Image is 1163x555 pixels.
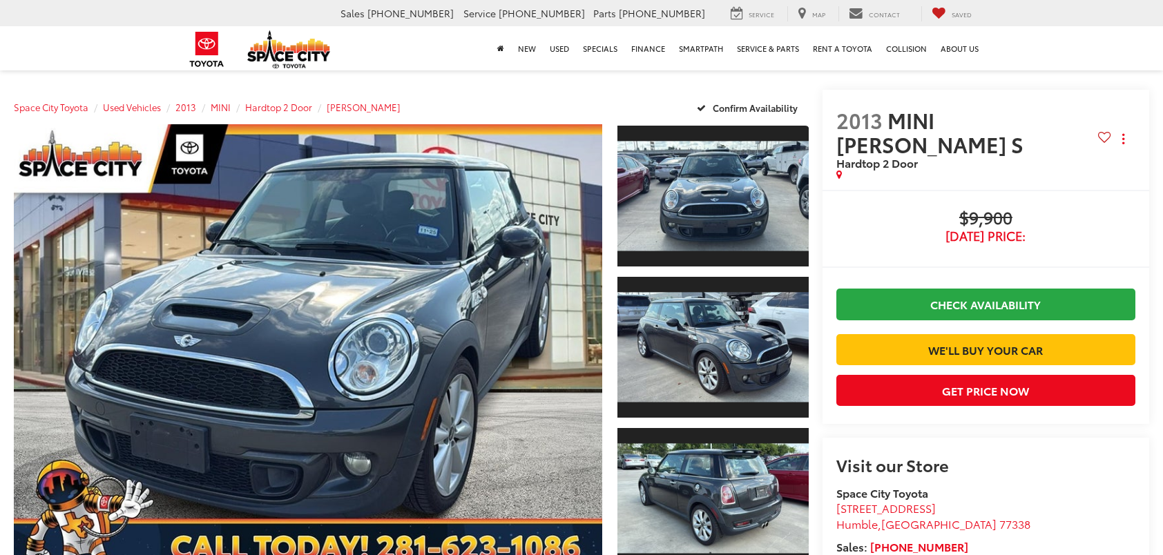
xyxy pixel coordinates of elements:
span: , [836,516,1030,532]
a: SmartPath [672,26,730,70]
a: Finance [624,26,672,70]
span: Parts [593,6,616,20]
img: 2013 MINI Hardtop 2 Door Cooper S [615,443,811,553]
a: About Us [934,26,986,70]
a: [PERSON_NAME] [327,101,401,113]
span: Humble [836,516,878,532]
a: Collision [879,26,934,70]
button: Get Price Now [836,375,1135,406]
span: Service [749,10,774,19]
a: Contact [838,6,910,21]
a: Used [543,26,576,70]
a: We'll Buy Your Car [836,334,1135,365]
img: 2013 MINI Hardtop 2 Door Cooper S [615,292,811,402]
span: MINI [PERSON_NAME] S [836,105,1028,159]
a: Home [490,26,511,70]
a: Expand Photo 2 [617,275,809,419]
span: [PHONE_NUMBER] [499,6,585,20]
a: Hardtop 2 Door [245,101,312,113]
img: Toyota [181,27,233,72]
span: Confirm Availability [713,101,798,114]
button: Confirm Availability [689,95,809,119]
a: Map [787,6,836,21]
span: 77338 [999,516,1030,532]
a: MINI [211,101,231,113]
span: Contact [869,10,900,19]
img: Space City Toyota [247,30,330,68]
h2: Visit our Store [836,456,1135,474]
img: 2013 MINI Hardtop 2 Door Cooper S [615,141,811,251]
span: Sales: [836,538,867,554]
span: [STREET_ADDRESS] [836,500,936,516]
a: Expand Photo 1 [617,124,809,268]
a: Space City Toyota [14,101,88,113]
span: Map [812,10,825,19]
button: Actions [1111,127,1135,151]
a: Service & Parts [730,26,806,70]
a: Check Availability [836,289,1135,320]
span: [PHONE_NUMBER] [619,6,705,20]
strong: Space City Toyota [836,485,928,500]
a: [STREET_ADDRESS] Humble,[GEOGRAPHIC_DATA] 77338 [836,500,1030,532]
a: Service [720,6,785,21]
a: New [511,26,543,70]
a: 2013 [175,101,196,113]
span: [GEOGRAPHIC_DATA] [881,516,997,532]
span: [PHONE_NUMBER] [367,6,454,20]
span: Service [463,6,496,20]
span: dropdown dots [1122,133,1124,144]
a: Used Vehicles [103,101,161,113]
span: Sales [340,6,365,20]
a: Rent a Toyota [806,26,879,70]
span: Saved [952,10,972,19]
span: Hardtop 2 Door [836,155,918,171]
a: Specials [576,26,624,70]
a: My Saved Vehicles [921,6,982,21]
a: [PHONE_NUMBER] [870,538,968,554]
span: $9,900 [836,208,1135,229]
span: 2013 [836,105,883,135]
span: [DATE] Price: [836,229,1135,243]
